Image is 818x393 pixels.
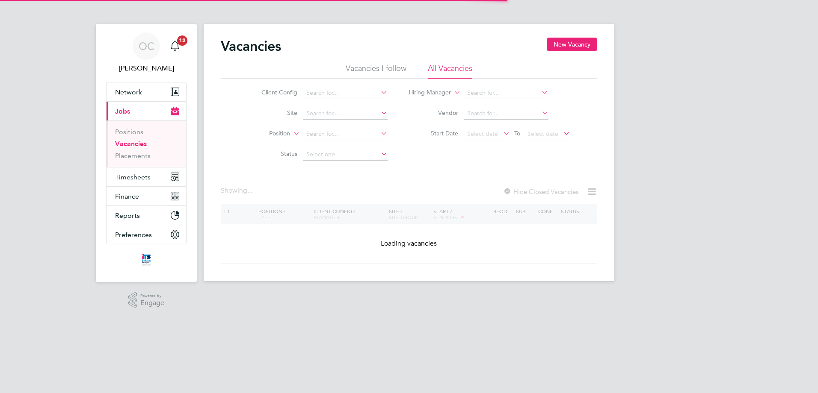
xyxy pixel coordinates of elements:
[106,63,187,73] span: Oliver Curril
[248,88,297,96] label: Client Config
[107,225,186,244] button: Preferences
[107,187,186,205] button: Finance
[115,192,139,200] span: Finance
[248,109,297,117] label: Site
[464,108,548,120] input: Search for...
[166,32,184,60] a: 12
[547,38,597,51] button: New Vacancy
[115,140,147,148] a: Vacancies
[303,149,388,161] input: Select one
[107,102,186,120] button: Jobs
[512,128,523,139] span: To
[107,167,186,186] button: Timesheets
[115,231,152,239] span: Preferences
[464,87,548,99] input: Search for...
[115,128,143,136] a: Positions
[409,109,458,117] label: Vendor
[467,130,498,138] span: Select date
[248,150,297,158] label: Status
[140,299,164,307] span: Engage
[106,253,187,267] a: Go to home page
[221,38,281,55] h2: Vacancies
[303,108,388,120] input: Search for...
[528,130,558,138] span: Select date
[96,24,197,282] nav: Main navigation
[428,63,472,79] li: All Vacancies
[106,32,187,73] a: OC[PERSON_NAME]
[139,41,154,52] span: OC
[107,120,186,167] div: Jobs
[128,292,165,308] a: Powered byEngage
[402,88,451,97] label: Hiring Manager
[221,186,254,195] div: Showing
[177,35,187,46] span: 12
[503,188,578,196] label: Hide Closed Vacancies
[115,211,140,220] span: Reports
[115,152,151,160] a: Placements
[140,292,164,299] span: Powered by
[115,173,151,181] span: Timesheets
[409,129,458,137] label: Start Date
[107,82,186,101] button: Network
[303,128,388,140] input: Search for...
[107,206,186,225] button: Reports
[140,253,152,267] img: itsconstruction-logo-retina.png
[247,186,252,195] span: ...
[346,63,406,79] li: Vacancies I follow
[115,88,142,96] span: Network
[115,107,130,115] span: Jobs
[241,129,290,138] label: Position
[303,87,388,99] input: Search for...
